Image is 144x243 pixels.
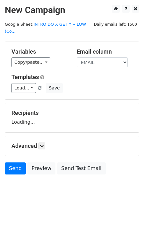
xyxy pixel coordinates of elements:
[11,142,133,149] h5: Advanced
[5,162,26,174] a: Send
[11,109,133,116] h5: Recipients
[5,22,86,34] small: Google Sheet:
[11,57,50,67] a: Copy/paste...
[11,109,133,126] div: Loading...
[5,22,86,34] a: INTRO DO X GET Y -- LOW (Co...
[27,162,55,174] a: Preview
[57,162,105,174] a: Send Test Email
[92,21,139,28] span: Daily emails left: 1500
[11,48,67,55] h5: Variables
[92,22,139,27] a: Daily emails left: 1500
[5,5,139,16] h2: New Campaign
[77,48,133,55] h5: Email column
[11,83,36,93] a: Load...
[11,74,39,80] a: Templates
[46,83,62,93] button: Save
